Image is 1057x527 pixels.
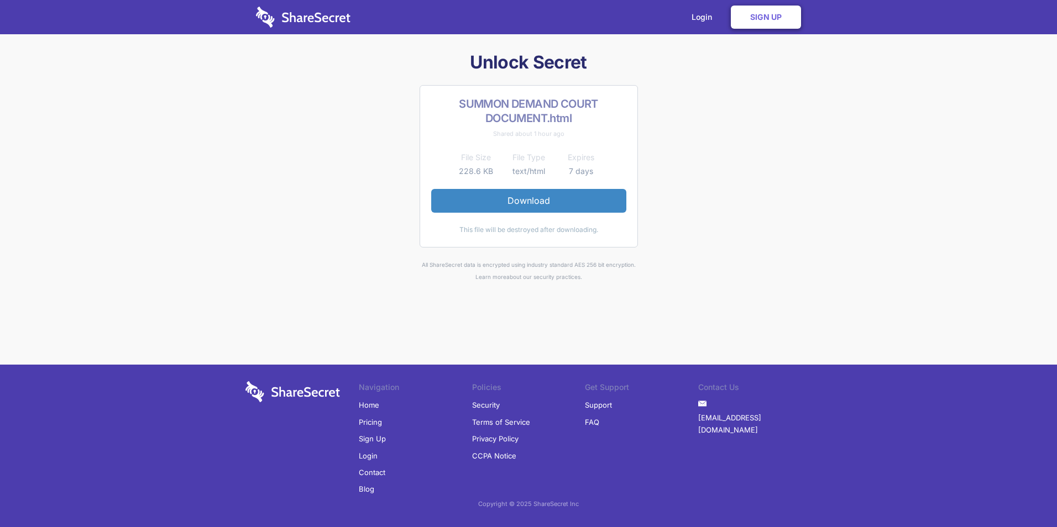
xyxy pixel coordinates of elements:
a: Privacy Policy [472,430,519,447]
td: 7 days [555,165,608,178]
a: Support [585,397,612,413]
a: Learn more [475,273,506,280]
th: File Type [503,151,555,164]
th: File Size [450,151,503,164]
div: All ShareSecret data is encrypted using industry standard AES 256 bit encryption. about our secur... [241,259,816,283]
img: logo-wordmark-white-trans-d4663122ce5f474addd5e946df7df03e33cb6a1c49d2221995e7729f52c070b2.svg [256,7,350,28]
a: [EMAIL_ADDRESS][DOMAIN_NAME] [698,409,812,439]
a: Sign Up [731,6,801,29]
div: This file will be destroyed after downloading. [431,224,626,236]
li: Get Support [585,381,698,397]
a: CCPA Notice [472,447,516,464]
a: Sign Up [359,430,386,447]
td: text/html [503,165,555,178]
h1: Unlock Secret [241,51,816,74]
a: FAQ [585,414,599,430]
div: Shared about 1 hour ago [431,128,626,140]
img: logo-wordmark-white-trans-d4663122ce5f474addd5e946df7df03e33cb6a1c49d2221995e7729f52c070b2.svg [245,381,340,402]
a: Download [431,189,626,212]
a: Terms of Service [472,414,530,430]
td: 228.6 KB [450,165,503,178]
a: Login [359,447,378,464]
li: Navigation [359,381,472,397]
a: Home [359,397,379,413]
th: Expires [555,151,608,164]
li: Policies [472,381,585,397]
a: Pricing [359,414,382,430]
a: Contact [359,464,385,481]
a: Blog [359,481,374,497]
li: Contact Us [698,381,812,397]
h2: SUMMON DEMAND COURT DOCUMENT.html [431,97,626,125]
a: Security [472,397,500,413]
